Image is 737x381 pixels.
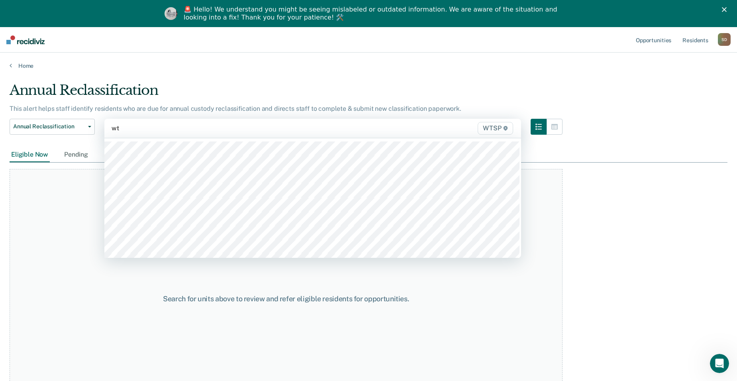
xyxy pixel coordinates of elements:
[10,105,461,112] p: This alert helps staff identify residents who are due for annual custody reclassification and dir...
[165,7,177,20] img: Profile image for Kim
[6,35,45,44] img: Recidiviz
[710,354,729,373] iframe: Intercom live chat
[63,147,90,162] div: Pending
[718,33,731,46] button: SD
[10,62,727,69] a: Home
[184,6,560,22] div: 🚨 Hello! We understand you might be seeing mislabeled or outdated information. We are aware of th...
[10,119,95,135] button: Annual Reclassification
[634,27,673,53] a: Opportunities
[148,295,424,303] div: Search for units above to review and refer eligible residents for opportunities.
[681,27,710,53] a: Residents
[718,33,731,46] div: S D
[10,147,50,162] div: Eligible Now
[10,82,563,105] div: Annual Reclassification
[478,122,513,135] span: WTSP
[13,123,85,130] span: Annual Reclassification
[722,7,730,12] div: Close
